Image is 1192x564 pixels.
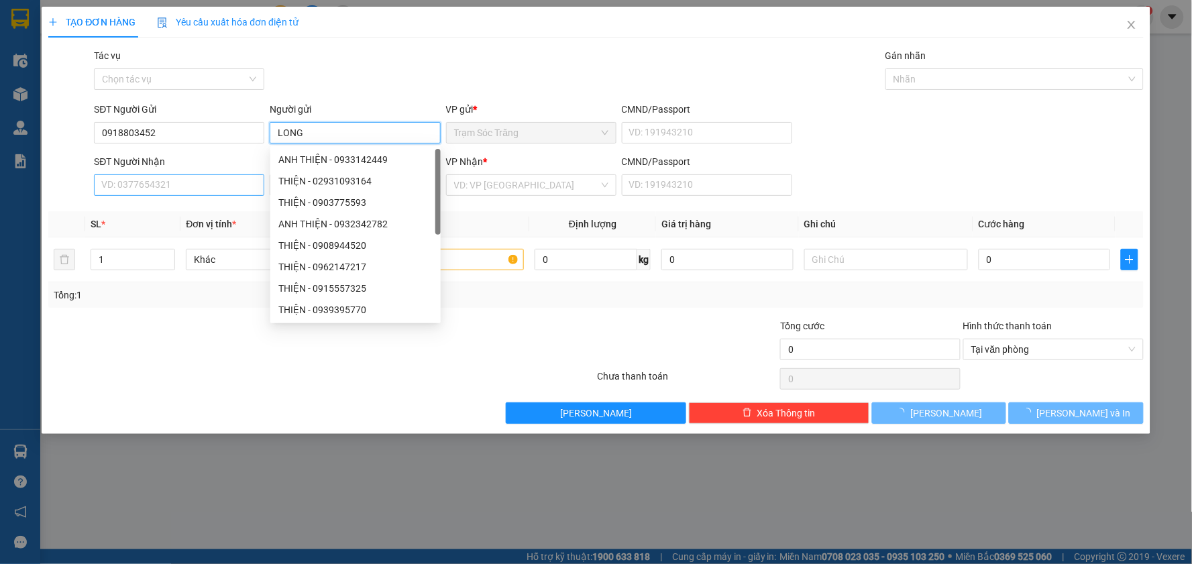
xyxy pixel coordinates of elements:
span: Gửi: [6,93,138,142]
span: delete [743,408,752,418]
span: plus [1122,254,1137,265]
input: VD: Bàn, Ghế [360,249,524,270]
span: loading [1022,408,1037,417]
button: delete [54,249,75,270]
span: Tổng cước [780,321,824,331]
div: THIỆN - 0908944520 [278,238,433,253]
div: THIỆN - 0962147217 [278,260,433,274]
div: THIỆN - 02931093164 [270,170,441,192]
span: loading [896,408,910,417]
div: Người gửi [270,102,440,117]
span: [PERSON_NAME] và In [1037,406,1131,420]
span: Cước hàng [979,219,1025,229]
div: THIỆN - 0939395770 [270,299,441,321]
span: Giá trị hàng [661,219,711,229]
div: THIỆN - 0962147217 [270,256,441,278]
label: Gán nhãn [885,50,926,61]
button: Close [1113,7,1150,44]
label: Tác vụ [94,50,121,61]
div: THIỆN - 02931093164 [278,174,433,188]
span: [DATE] [199,29,258,42]
div: THIỆN - 0903775593 [270,192,441,213]
input: 0 [661,249,794,270]
span: Khác [194,249,341,270]
span: TP.HCM -SÓC TRĂNG [79,42,174,52]
span: Xóa Thông tin [757,406,816,420]
span: [PERSON_NAME] [910,406,982,420]
button: [PERSON_NAME] và In [1009,402,1144,424]
button: deleteXóa Thông tin [689,402,869,424]
div: SĐT Người Nhận [94,154,264,169]
div: ANH THIỆN - 0933142449 [278,152,433,167]
span: close [1126,19,1137,30]
span: plus [48,17,58,27]
span: Yêu cầu xuất hóa đơn điện tử [157,17,299,27]
div: VP gửi [446,102,616,117]
input: Ghi Chú [804,249,968,270]
div: ANH THIỆN - 0933142449 [270,149,441,170]
strong: PHIẾU GỬI HÀNG [77,56,186,70]
span: Định lượng [569,219,616,229]
div: THIỆN - 0915557325 [270,278,441,299]
span: VP Nhận [446,156,484,167]
div: ANH THIỆN - 0932342782 [270,213,441,235]
span: Trạm Sóc Trăng [454,123,608,143]
div: Chưa thanh toán [596,369,779,392]
button: [PERSON_NAME] [872,402,1007,424]
span: TẠO ĐƠN HÀNG [48,17,136,27]
button: plus [1121,249,1138,270]
div: Tổng: 1 [54,288,460,302]
div: CMND/Passport [622,154,792,169]
span: SL [91,219,101,229]
div: THIỆN - 0903775593 [278,195,433,210]
div: SĐT Người Gửi [94,102,264,117]
th: Ghi chú [799,211,973,237]
div: CMND/Passport [622,102,792,117]
span: Trạm Sóc Trăng [6,93,138,142]
img: icon [157,17,168,28]
span: kg [637,249,651,270]
div: THIỆN - 0939395770 [278,302,433,317]
button: [PERSON_NAME] [506,402,686,424]
p: Ngày giờ in: [199,16,258,42]
span: Tại văn phòng [971,339,1136,359]
label: Hình thức thanh toán [963,321,1052,331]
div: THIỆN - 0908944520 [270,235,441,256]
span: [PERSON_NAME] [560,406,632,420]
div: ANH THIỆN - 0932342782 [278,217,433,231]
div: THIỆN - 0915557325 [278,281,433,296]
strong: XE KHÁCH MỸ DUYÊN [86,7,178,36]
span: Đơn vị tính [186,219,236,229]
